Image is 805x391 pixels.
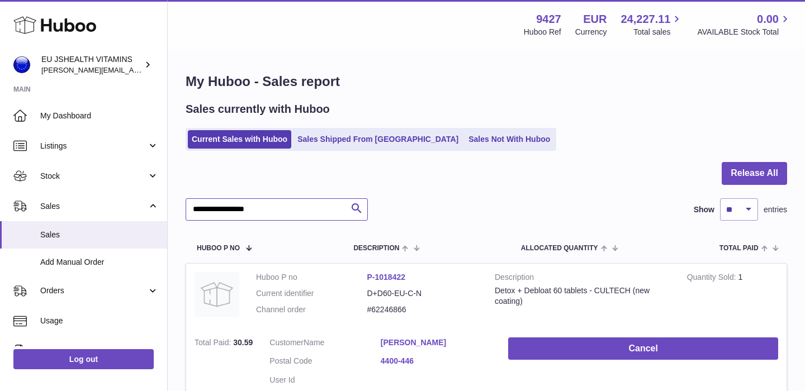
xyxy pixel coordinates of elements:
[269,337,381,351] dt: Name
[40,285,147,296] span: Orders
[583,12,607,27] strong: EUR
[367,304,479,315] dd: #62246866
[40,111,159,121] span: My Dashboard
[197,245,240,252] span: Huboo P no
[40,141,147,151] span: Listings
[679,264,787,329] td: 1
[757,12,779,27] span: 0.00
[764,204,787,215] span: entries
[633,27,683,37] span: Total sales
[269,356,381,369] dt: Postal Code
[465,130,554,149] a: Sales Not With Huboo
[188,130,291,149] a: Current Sales with Huboo
[687,273,738,284] strong: Quantity Sold
[621,12,670,27] span: 24,227.11
[694,204,714,215] label: Show
[367,288,479,299] dd: D+D60-EU-C-N
[722,162,787,185] button: Release All
[233,338,253,347] span: 30.59
[40,230,159,240] span: Sales
[381,356,492,366] a: 4400-446
[40,201,147,212] span: Sales
[195,272,239,317] img: no-photo.jpg
[697,27,792,37] span: AVAILABLE Stock Total
[353,245,399,252] span: Description
[495,272,670,285] strong: Description
[524,27,561,37] div: Huboo Ref
[186,73,787,90] h1: My Huboo - Sales report
[195,338,233,350] strong: Total Paid
[41,54,142,75] div: EU JSHEALTH VITAMINS
[256,272,367,283] dt: Huboo P no
[41,65,224,74] span: [PERSON_NAME][EMAIL_ADDRESS][DOMAIN_NAME]
[621,12,683,37] a: 24,227.11 Total sales
[40,257,159,268] span: Add Manual Order
[719,245,759,252] span: Total paid
[367,273,406,282] a: P-1018422
[575,27,607,37] div: Currency
[508,337,778,360] button: Cancel
[40,346,147,356] span: Invoicing and Payments
[269,375,381,385] dt: User Id
[186,102,330,117] h2: Sales currently with Huboo
[521,245,598,252] span: ALLOCATED Quantity
[40,316,159,326] span: Usage
[381,337,492,348] a: [PERSON_NAME]
[269,338,304,347] span: Customer
[256,288,367,299] dt: Current identifier
[293,130,462,149] a: Sales Shipped From [GEOGRAPHIC_DATA]
[495,285,670,307] div: Detox + Debloat 60 tablets - CULTECH (new coating)
[697,12,792,37] a: 0.00 AVAILABLE Stock Total
[536,12,561,27] strong: 9427
[13,349,154,369] a: Log out
[256,304,367,315] dt: Channel order
[13,56,30,73] img: laura@jessicasepel.com
[40,171,147,182] span: Stock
